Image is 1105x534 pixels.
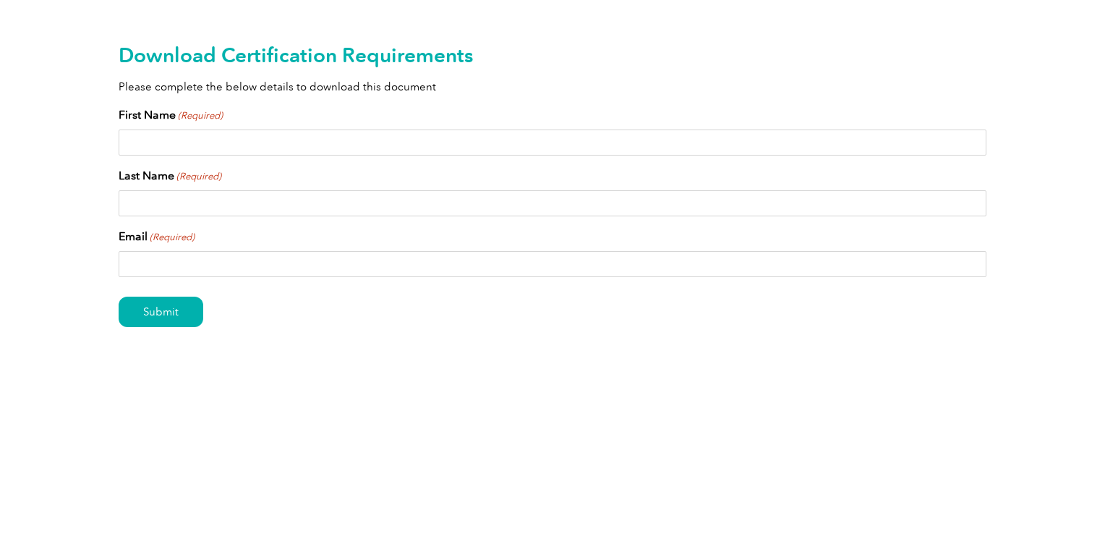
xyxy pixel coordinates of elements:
input: Submit [119,297,203,327]
h2: Download Certification Requirements [119,43,986,67]
span: (Required) [177,109,223,123]
label: Email [119,228,195,245]
p: Please complete the below details to download this document [119,79,986,95]
label: Last Name [119,167,221,185]
label: First Name [119,106,223,124]
span: (Required) [176,169,222,184]
span: (Required) [149,230,195,245]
